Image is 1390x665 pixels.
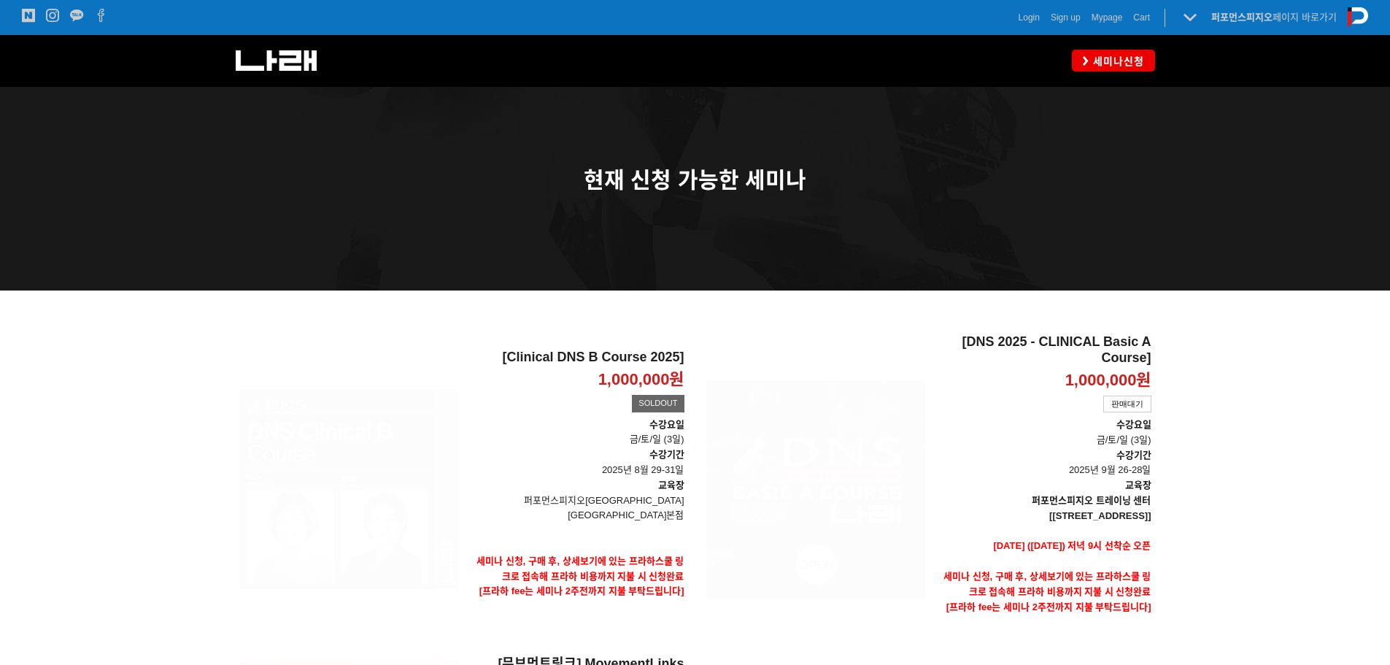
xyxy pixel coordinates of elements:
strong: 수강요일 [649,419,684,430]
p: 금/토/일 (3일) [469,432,684,447]
a: 퍼포먼스피지오페이지 바로가기 [1211,12,1337,23]
span: [프라하 fee는 세미나 2주전까지 지불 부탁드립니다] [479,585,684,596]
p: 2025년 9월 26-28일 [936,448,1151,479]
a: [DNS 2025 - CLINICAL Basic A Course] 1,000,000원 판매대기 수강요일금/토/일 (3일)수강기간 2025년 9월 26-28일교육장퍼포먼스피지오... [936,334,1151,645]
strong: 세미나 신청, 구매 후, 상세보기에 있는 프라하스쿨 링크로 접속해 프라하 비용까지 지불 시 신청완료 [476,556,684,582]
strong: 퍼포먼스피지오 [1211,12,1273,23]
span: [DATE] ([DATE]) 저녁 9시 선착순 오픈 [993,540,1151,551]
a: [Clinical DNS B Course 2025] 1,000,000원 SOLDOUT 수강요일금/토/일 (3일)수강기간 2025년 8월 29-31일교육장퍼포먼스피지오[GEOG... [469,350,684,629]
p: 2025년 8월 29-31일 [469,447,684,478]
strong: 세미나 신청, 구매 후, 상세보기에 있는 프라하스쿨 링크로 접속해 프라하 비용까지 지불 시 신청완료 [943,571,1151,597]
strong: 수강요일 [1116,419,1151,430]
strong: 퍼포먼스피지오 트레이닝 센터 [1032,495,1151,506]
div: SOLDOUT [632,395,684,412]
strong: 수강기간 [1116,450,1151,461]
a: Login [1019,10,1040,25]
a: Cart [1133,10,1150,25]
strong: 교육장 [1125,480,1151,491]
div: 판매대기 [1103,396,1151,413]
strong: 교육장 [658,480,684,491]
a: 세미나신청 [1072,50,1155,71]
p: 1,000,000원 [1065,370,1151,391]
strong: 수강기간 [649,449,684,460]
p: 퍼포먼스피지오[GEOGRAPHIC_DATA] [GEOGRAPHIC_DATA]본점 [469,493,684,524]
p: 금/토/일 (3일) [936,418,1151,448]
a: Mypage [1092,10,1123,25]
strong: [[STREET_ADDRESS]] [1049,510,1151,521]
p: 1,000,000원 [598,369,684,391]
h2: [DNS 2025 - CLINICAL Basic A Course] [936,334,1151,366]
h2: [Clinical DNS B Course 2025] [469,350,684,366]
span: 현재 신청 가능한 세미나 [584,168,806,192]
span: 세미나신청 [1089,54,1144,69]
a: Sign up [1051,10,1081,25]
span: [프라하 fee는 세미나 2주전까지 지불 부탁드립니다] [946,601,1151,612]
